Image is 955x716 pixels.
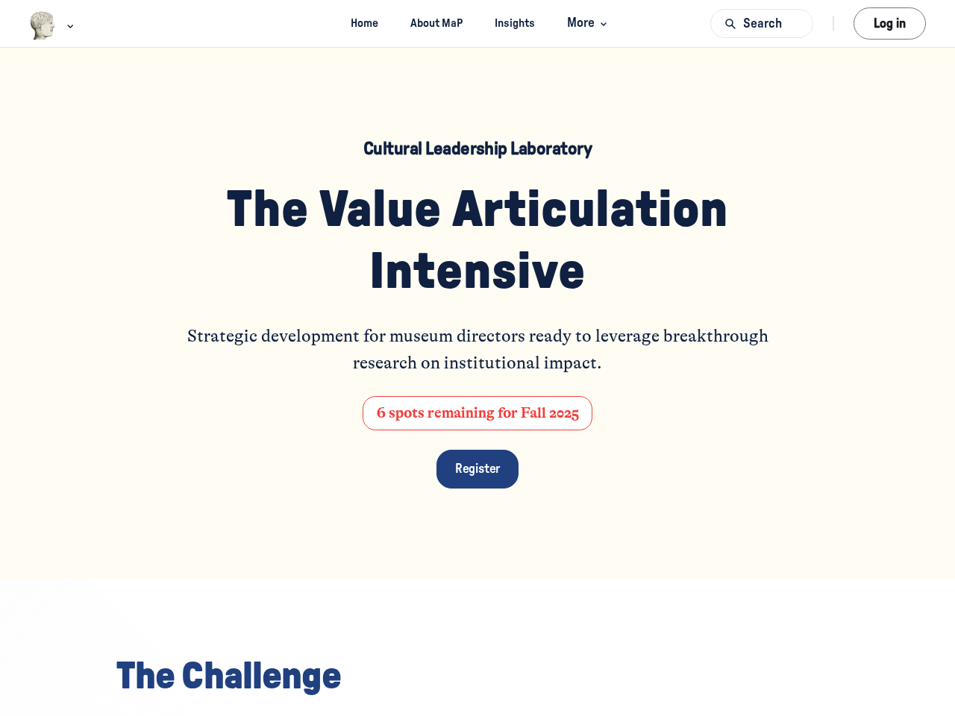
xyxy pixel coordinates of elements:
span: The Challenge [116,657,341,696]
span: Strategic development for museum directors ready to leverage breakthrough research on institution... [187,326,772,373]
span: More [567,13,611,34]
span: Cultural Leadership Laboratory [363,140,592,158]
span: Register [455,462,501,475]
p: 6 spots remaining for Fall 2025 [377,402,579,425]
a: About MaP [397,10,475,37]
a: Insights [482,10,548,37]
button: Log in [854,7,926,40]
button: Search [710,9,813,38]
img: Museums as Progress logo [29,11,57,40]
button: Museums as Progress logo [29,10,78,42]
a: Home [337,10,391,37]
span: The Value Articulation Intensive [227,184,739,298]
a: Register [436,450,519,489]
button: More [554,10,618,37]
